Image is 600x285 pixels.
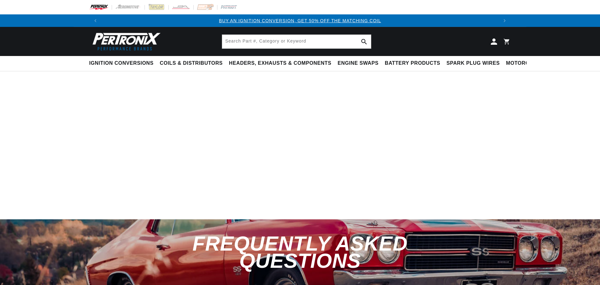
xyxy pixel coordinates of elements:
span: Battery Products [385,60,440,67]
input: Search Part #, Category or Keyword [222,35,371,48]
a: BUY AN IGNITION CONVERSION, GET 50% OFF THE MATCHING COIL [219,18,381,23]
summary: Headers, Exhausts & Components [226,56,334,71]
slideshow-component: Translation missing: en.sections.announcements.announcement_bar [74,14,526,27]
summary: Battery Products [382,56,443,71]
span: Headers, Exhausts & Components [229,60,331,67]
div: Announcement [102,17,498,24]
span: Frequently Asked Questions [192,232,407,272]
button: Search Part #, Category or Keyword [357,35,371,48]
summary: Motorcycle [503,56,547,71]
span: Engine Swaps [338,60,379,67]
summary: Ignition Conversions [89,56,157,71]
span: Spark Plug Wires [446,60,500,67]
span: Coils & Distributors [160,60,223,67]
div: 1 of 3 [102,17,498,24]
span: Ignition Conversions [89,60,154,67]
summary: Spark Plug Wires [443,56,503,71]
summary: Engine Swaps [334,56,382,71]
summary: Coils & Distributors [157,56,226,71]
img: Pertronix [89,31,161,52]
button: Translation missing: en.sections.announcements.previous_announcement [89,14,102,27]
button: Translation missing: en.sections.announcements.next_announcement [498,14,511,27]
span: Motorcycle [506,60,543,67]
